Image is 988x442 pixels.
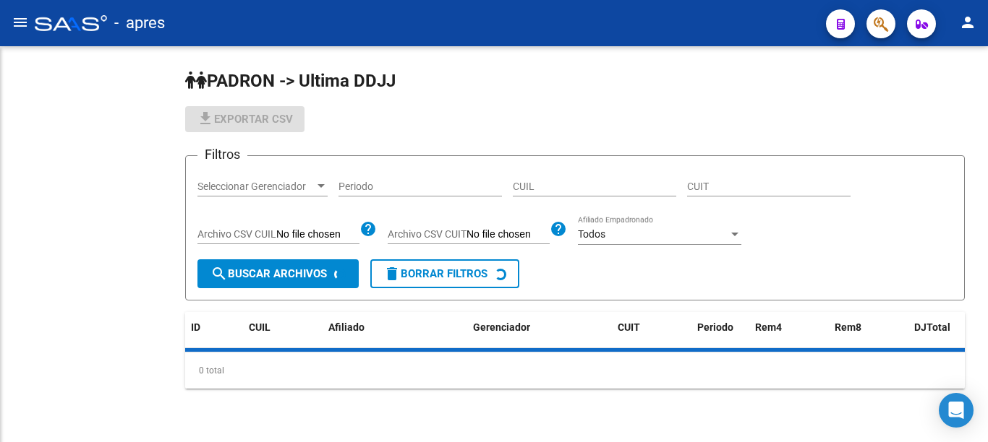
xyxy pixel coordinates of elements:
span: Archivo CSV CUIT [388,228,467,240]
span: Rem4 [755,321,782,333]
span: Borrar Filtros [383,267,487,280]
span: Todos [578,228,605,240]
mat-icon: delete [383,265,401,282]
span: Archivo CSV CUIL [197,228,276,240]
button: Borrar Filtros [370,259,519,288]
span: Exportar CSV [197,113,293,126]
div: 0 total [185,352,965,389]
span: DJTotal [914,321,950,333]
datatable-header-cell: ID [185,312,243,343]
mat-icon: menu [12,14,29,31]
datatable-header-cell: Periodo [691,312,749,343]
mat-icon: search [210,265,228,282]
span: Gerenciador [473,321,530,333]
input: Archivo CSV CUIT [467,228,550,241]
datatable-header-cell: Gerenciador [467,312,612,343]
datatable-header-cell: CUIT [612,312,691,343]
datatable-header-cell: Rem4 [749,312,829,343]
span: ID [191,321,200,333]
mat-icon: file_download [197,110,214,127]
span: - apres [114,7,165,39]
input: Archivo CSV CUIL [276,228,359,241]
span: Buscar Archivos [210,267,327,280]
span: CUIL [249,321,271,333]
span: Seleccionar Gerenciador [197,181,315,193]
button: Buscar Archivos [197,259,359,288]
h3: Filtros [197,144,247,165]
datatable-header-cell: Afiliado [323,312,467,343]
mat-icon: help [550,220,567,238]
span: CUIT [618,321,640,333]
datatable-header-cell: Rem8 [829,312,908,343]
span: Rem8 [835,321,861,333]
span: Afiliado [328,321,365,333]
span: Periodo [697,321,733,333]
datatable-header-cell: DJTotal [908,312,988,343]
button: Exportar CSV [185,106,305,132]
datatable-header-cell: CUIL [243,312,323,343]
div: Open Intercom Messenger [939,393,974,428]
span: PADRON -> Ultima DDJJ [185,71,396,91]
mat-icon: help [359,220,377,238]
mat-icon: person [959,14,976,31]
